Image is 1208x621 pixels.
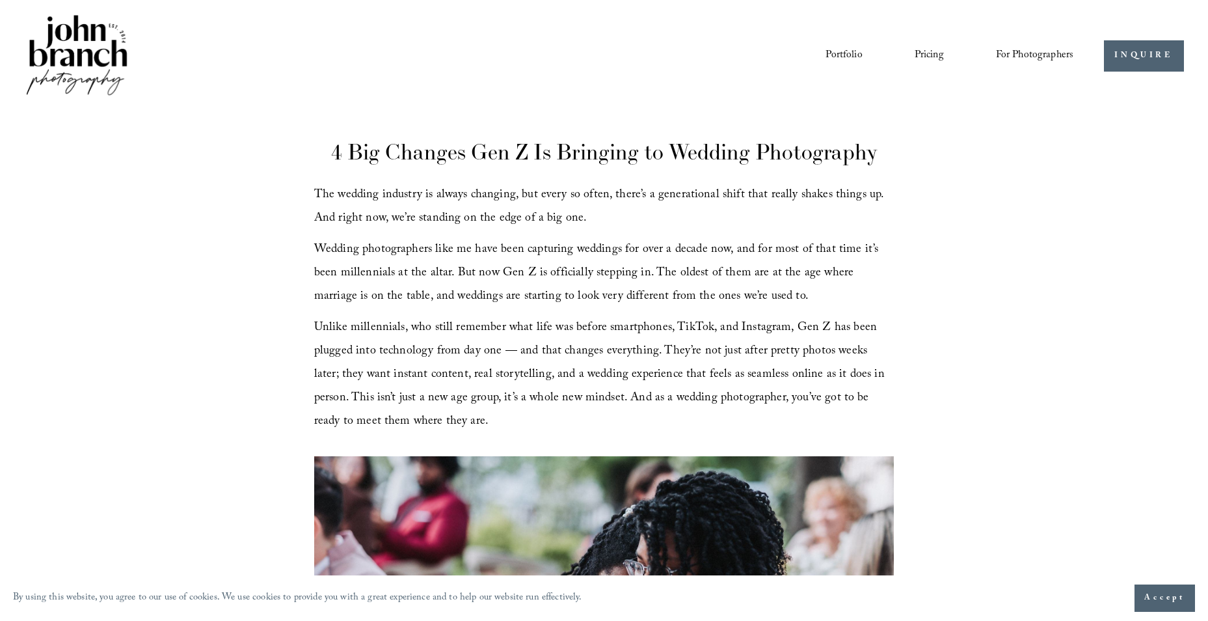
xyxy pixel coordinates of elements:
[314,240,882,307] span: Wedding photographers like me have been capturing weddings for over a decade now, and for most of...
[996,46,1074,66] span: For Photographers
[1104,40,1184,72] a: INQUIRE
[314,318,888,432] span: Unlike millennials, who still remember what life was before smartphones, TikTok, and Instagram, G...
[915,45,944,67] a: Pricing
[1134,585,1195,612] button: Accept
[996,45,1074,67] a: folder dropdown
[13,589,582,608] p: By using this website, you agree to our use of cookies. We use cookies to provide you with a grea...
[314,137,894,167] h1: 4 Big Changes Gen Z Is Bringing to Wedding Photography
[314,186,887,229] span: The wedding industry is always changing, but every so often, there’s a generational shift that re...
[825,45,862,67] a: Portfolio
[1144,592,1185,605] span: Accept
[24,12,129,100] img: John Branch IV Photography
